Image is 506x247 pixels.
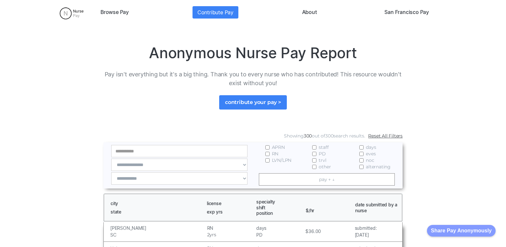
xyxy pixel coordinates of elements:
[193,6,238,19] a: Contribute Pay
[312,165,316,169] input: other
[111,209,201,215] h1: state
[207,231,210,238] h5: 2
[207,225,255,231] h5: RN
[359,152,364,156] input: eves
[111,201,201,206] h1: city
[366,144,376,150] span: days
[319,163,331,170] span: other
[366,163,391,170] span: alternating
[308,228,321,235] h5: 36.00
[103,44,403,62] h1: Anonymous Nurse Pay Report
[265,158,270,162] input: LVN/LPN
[256,210,300,216] h1: position
[312,152,316,156] input: PD
[256,225,304,231] h5: days
[103,131,403,188] form: Email Form
[312,145,316,149] input: staff
[256,205,300,211] h1: shift
[355,225,377,238] a: submitted:[DATE]
[265,152,270,156] input: RN
[359,165,364,169] input: alternating
[284,133,365,139] div: Showing out of search results.
[256,199,300,205] h1: specialty
[306,202,349,213] h1: $/hr
[325,133,333,139] span: 300
[382,6,432,19] a: San Francisco Pay
[259,173,395,186] a: pay ↑ ↓
[366,150,376,157] span: eves
[355,231,377,238] h5: [DATE]
[368,133,403,139] a: Reset All Filters
[110,225,206,231] h5: [PERSON_NAME]
[272,157,292,163] span: LVN/LPN
[355,225,377,231] h5: submitted:
[359,145,364,149] input: days
[272,144,285,150] span: APRN
[209,231,216,238] h5: yrs
[207,209,250,215] h1: exp yrs
[366,157,374,163] span: noc
[110,231,206,238] h5: SC
[427,225,496,237] button: Share Pay Anonymously
[304,133,312,139] span: 300
[219,95,287,110] a: contribute your pay >
[319,157,326,163] span: trvl
[312,158,316,162] input: trvl
[300,6,320,19] a: About
[265,145,270,149] input: APRN
[305,228,308,235] h5: $
[319,150,326,157] span: PD
[256,231,304,238] h5: PD
[355,202,399,213] h1: date submitted by a nurse
[103,70,403,87] p: Pay isn't everything but it's a big thing. Thank you to every nurse who has contributed! This res...
[359,158,364,162] input: noc
[319,144,328,150] span: staff
[98,6,131,19] a: Browse Pay
[207,201,250,206] h1: license
[272,150,279,157] span: RN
